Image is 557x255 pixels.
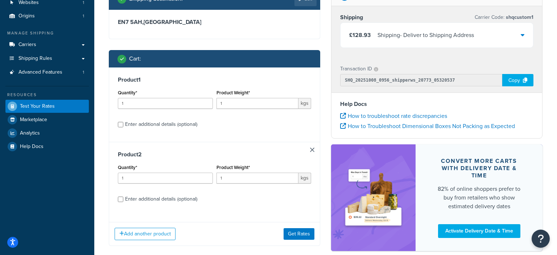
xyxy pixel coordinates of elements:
button: Get Rates [284,228,314,240]
h2: Cart : [129,55,141,62]
a: Analytics [5,127,89,140]
input: 0 [118,98,213,109]
span: kgs [298,173,311,184]
a: Help Docs [5,140,89,153]
h3: Shipping [340,14,363,21]
li: Origins [5,9,89,23]
a: Activate Delivery Date & Time [438,224,520,238]
div: Enter additional details (optional) [125,194,197,204]
span: Origins [18,13,35,19]
div: Convert more carts with delivery date & time [433,157,525,179]
input: Enter additional details (optional) [118,122,123,127]
h4: Help Docs [340,100,533,108]
div: Copy [502,74,533,86]
span: Advanced Features [18,69,62,75]
input: 0.00 [216,98,299,109]
label: Quantity* [118,165,137,170]
a: Carriers [5,38,89,52]
h3: Product 2 [118,151,311,158]
a: Advanced Features1 [5,66,89,79]
input: 0 [118,173,213,184]
label: Product Weight* [216,90,250,95]
span: £128.93 [349,31,371,39]
a: Test Your Rates [5,100,89,113]
input: 0.00 [216,173,299,184]
h3: EN7 5AH , [GEOGRAPHIC_DATA] [118,18,311,26]
input: Enter additional details (optional) [118,197,123,202]
a: How to troubleshoot rate discrepancies [340,112,447,120]
a: Shipping Rules [5,52,89,65]
span: kgs [298,98,311,109]
span: Analytics [20,130,40,136]
img: feature-image-ddt-36eae7f7280da8017bfb280eaccd9c446f90b1fe08728e4019434db127062ab4.png [342,155,405,240]
span: Carriers [18,42,36,48]
label: Quantity* [118,90,137,95]
span: 1 [83,13,84,19]
li: Advanced Features [5,66,89,79]
span: 1 [83,69,84,75]
a: How to Troubleshoot Dimensional Boxes Not Packing as Expected [340,122,515,130]
a: Remove Item [310,148,314,152]
span: Test Your Rates [20,103,55,110]
p: Carrier Code: [475,12,533,22]
div: 82% of online shoppers prefer to buy from retailers who show estimated delivery dates [433,185,525,211]
button: Add another product [115,228,176,240]
div: Shipping - Deliver to Shipping Address [377,30,474,40]
h3: Product 1 [118,76,311,83]
span: shqcustom1 [504,13,533,21]
div: Resources [5,92,89,98]
span: Help Docs [20,144,44,150]
label: Product Weight* [216,165,250,170]
span: Shipping Rules [18,55,52,62]
p: Transaction ID [340,64,372,74]
button: Open Resource Center [532,230,550,248]
div: Enter additional details (optional) [125,119,197,129]
a: Origins1 [5,9,89,23]
div: Manage Shipping [5,30,89,36]
a: Marketplace [5,113,89,126]
span: Marketplace [20,117,47,123]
